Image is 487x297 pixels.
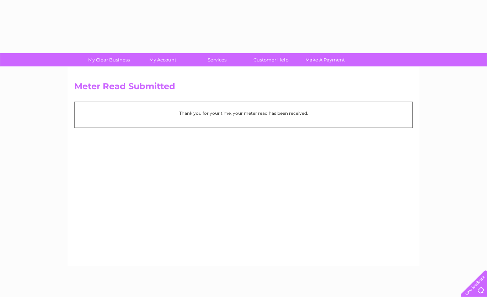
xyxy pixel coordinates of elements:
[80,53,138,66] a: My Clear Business
[296,53,354,66] a: Make A Payment
[74,81,413,95] h2: Meter Read Submitted
[134,53,192,66] a: My Account
[242,53,300,66] a: Customer Help
[188,53,246,66] a: Services
[78,110,409,117] p: Thank you for your time, your meter read has been received.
